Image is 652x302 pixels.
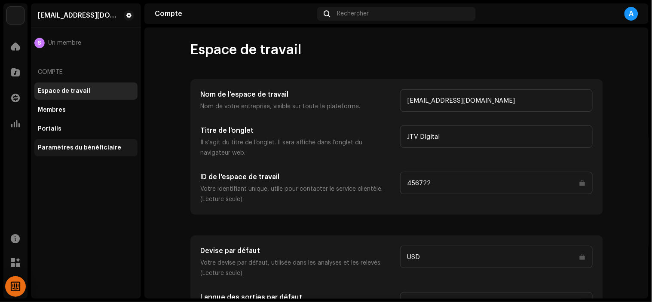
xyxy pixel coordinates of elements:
[34,101,138,119] re-m-nav-item: Membres
[155,10,314,17] div: Compte
[34,120,138,137] re-m-nav-item: Portails
[201,125,393,136] h5: Titre de l’onglet
[201,258,393,278] p: Votre devise par défaut, utilisée dans les analyses et les relevés. (Lecture seule)
[34,62,138,82] re-a-nav-header: Compte
[34,82,138,100] re-m-nav-item: Espace de travail
[624,7,638,21] div: A
[34,139,138,156] re-m-nav-item: Paramètres du bénéficiaire
[201,246,393,256] h5: Devise par défaut
[7,7,24,24] img: 08840394-dc3e-4720-a77a-6adfc2e10f9d
[201,137,393,158] p: Il s’agit du titre de l’onglet. Il sera affiché dans l’onglet du navigateur web.
[34,38,45,48] div: S
[38,107,66,113] div: Membres
[201,101,393,112] p: Nom de votre entreprise, visible sur toute la plateforme.
[5,276,26,297] div: Open Intercom Messenger
[201,89,393,100] h5: Nom de l'espace de travail
[48,40,81,46] span: Un membre
[201,172,393,182] h5: ID de l'espace de travail
[38,88,90,95] div: Espace de travail
[201,184,393,204] p: Votre identifiant unique, utile pour contacter le service clientèle. (Lecture seule)
[400,172,593,194] input: Tapez un nom…
[38,125,61,132] div: Portails
[38,12,120,19] div: stentormusicofficiel@gmail.com
[337,10,369,17] span: Rechercher
[190,41,302,58] span: Espace de travail
[400,89,593,112] input: Tapez un nom…
[38,144,121,151] div: Paramètres du bénéficiaire
[400,246,593,268] input: Tapez un nom…
[400,125,593,148] input: Tapez un nom…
